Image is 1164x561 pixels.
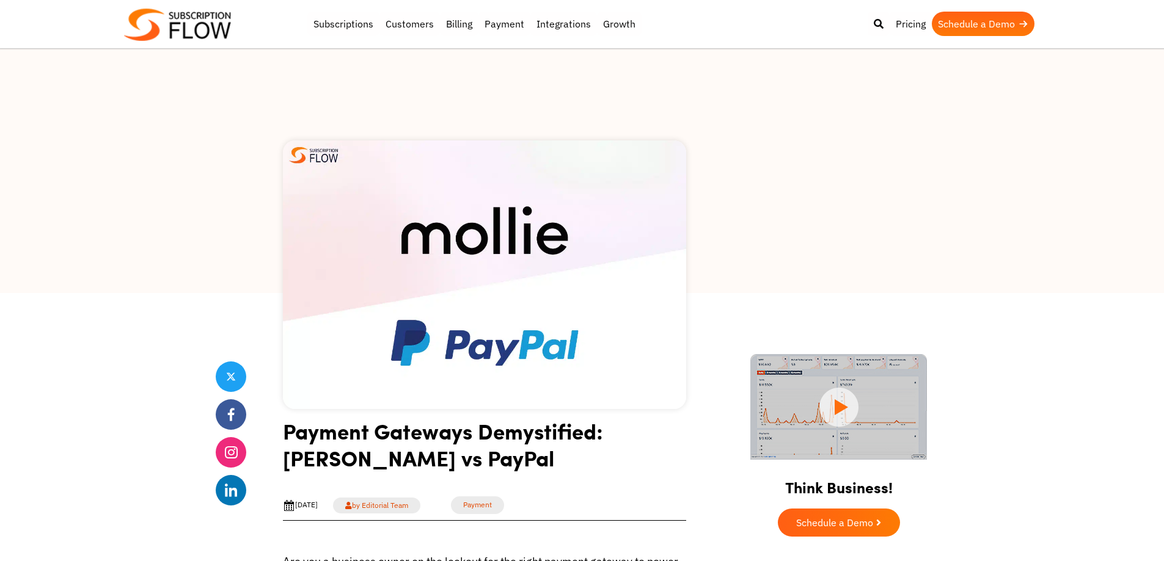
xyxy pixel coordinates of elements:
[478,12,530,36] a: Payment
[932,12,1034,36] a: Schedule a Demo
[283,418,686,480] h1: Payment Gateways Demystified: [PERSON_NAME] vs PayPal
[451,496,504,514] a: Payment
[750,354,927,460] img: intro video
[778,509,900,537] a: Schedule a Demo
[379,12,440,36] a: Customers
[597,12,642,36] a: Growth
[440,12,478,36] a: Billing
[124,9,231,41] img: Subscriptionflow
[1122,519,1152,549] iframe: Intercom live chat
[333,498,420,513] a: by Editorial Team
[796,518,873,527] span: Schedule a Demo
[283,499,318,512] div: [DATE]
[283,140,686,409] img: mollie vs paypal
[307,12,379,36] a: Subscriptions
[890,12,932,36] a: Pricing
[729,463,949,502] h2: Think Business!
[530,12,597,36] a: Integrations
